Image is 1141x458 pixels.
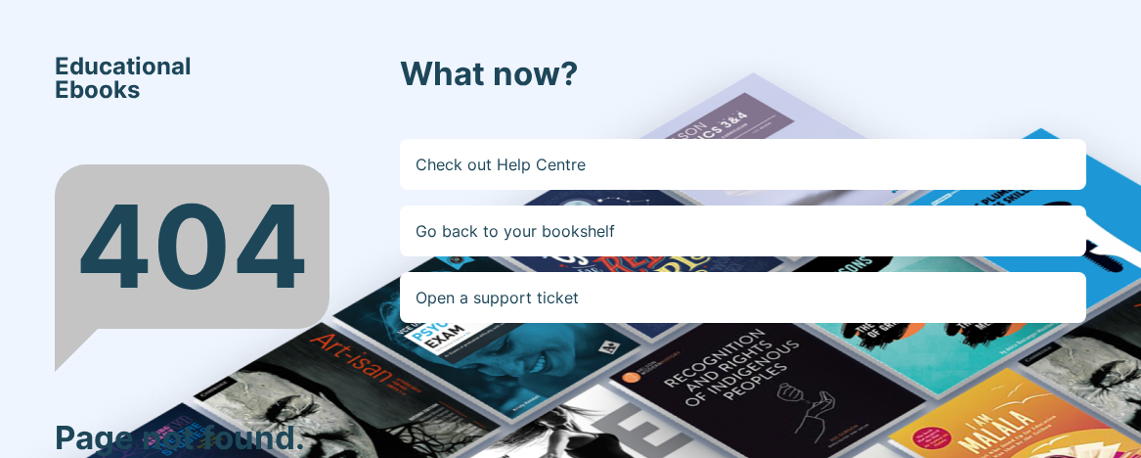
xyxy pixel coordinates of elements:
[400,139,1087,190] a: Check out Help Centre
[55,164,329,329] div: 404
[400,206,1087,256] a: Go back to your bookshelf
[400,55,1087,94] h3: What now?
[55,55,192,102] span: Educational Ebooks
[400,272,1087,323] a: Open a support ticket
[55,419,329,458] h3: Page not found.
